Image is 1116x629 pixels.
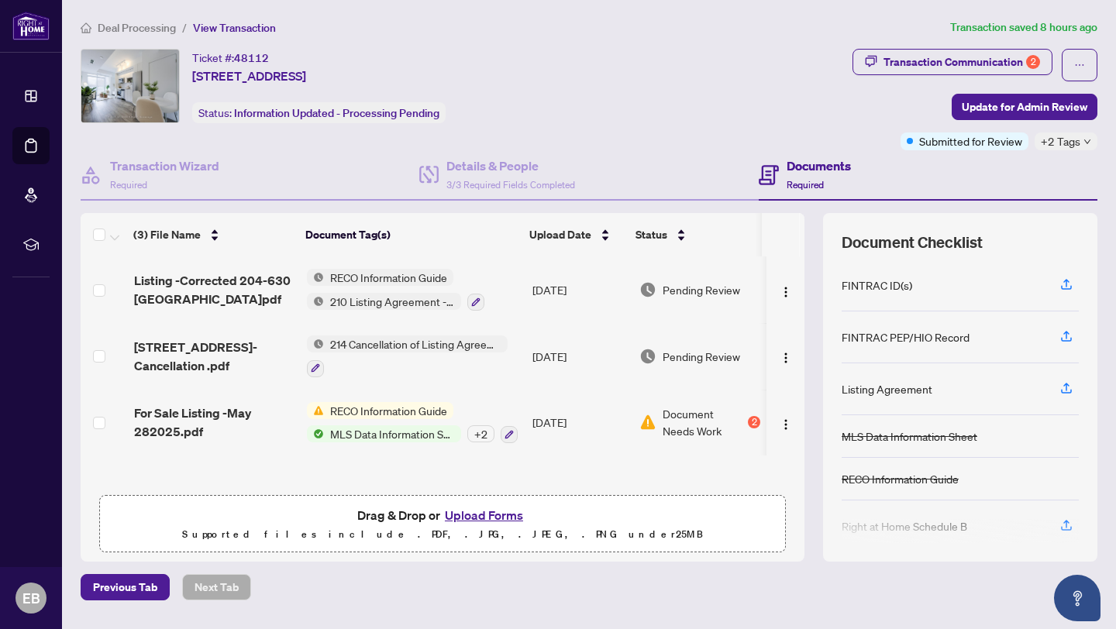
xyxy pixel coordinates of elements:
[1041,132,1080,150] span: +2 Tags
[1074,60,1085,70] span: ellipsis
[134,338,294,375] span: [STREET_ADDRESS]-Cancellation .pdf
[842,328,970,345] div: FINTRAC PEP/HIO Record
[950,19,1097,36] article: Transaction saved 8 hours ago
[307,269,484,311] button: Status IconRECO Information GuideStatus Icon210 Listing Agreement - Landlord Representation Agree...
[299,213,523,256] th: Document Tag(s)
[787,179,824,191] span: Required
[780,286,792,298] img: Logo
[324,425,461,442] span: MLS Data Information Sheet
[81,50,179,122] img: IMG-E12180007_1.jpg
[234,51,269,65] span: 48112
[639,414,656,431] img: Document Status
[773,410,798,435] button: Logo
[234,106,439,120] span: Information Updated - Processing Pending
[635,226,667,243] span: Status
[780,352,792,364] img: Logo
[919,132,1022,150] span: Submitted for Review
[1054,575,1100,621] button: Open asap
[526,323,633,390] td: [DATE]
[307,269,324,286] img: Status Icon
[852,49,1052,75] button: Transaction Communication2
[307,402,518,444] button: Status IconRECO Information GuideStatus IconMLS Data Information Sheet+2
[134,404,294,441] span: For Sale Listing -May 282025.pdf
[324,293,461,310] span: 210 Listing Agreement - Landlord Representation Agreement Authority to Offer forLease
[526,256,633,323] td: [DATE]
[639,348,656,365] img: Document Status
[307,335,508,377] button: Status Icon214 Cancellation of Listing Agreement - Authority to Offer for Lease
[780,418,792,431] img: Logo
[523,213,629,256] th: Upload Date
[446,156,575,175] h4: Details & People
[133,226,201,243] span: (3) File Name
[192,102,446,123] div: Status:
[467,425,494,442] div: + 2
[110,156,219,175] h4: Transaction Wizard
[529,226,591,243] span: Upload Date
[842,380,932,397] div: Listing Agreement
[192,67,306,85] span: [STREET_ADDRESS]
[773,344,798,369] button: Logo
[748,416,760,428] div: 2
[842,277,912,294] div: FINTRAC ID(s)
[324,269,453,286] span: RECO Information Guide
[12,12,50,40] img: logo
[842,232,983,253] span: Document Checklist
[110,179,147,191] span: Required
[639,281,656,298] img: Document Status
[787,156,851,175] h4: Documents
[842,428,977,445] div: MLS Data Information Sheet
[842,517,967,534] div: Right at Home Schedule B
[307,402,324,419] img: Status Icon
[663,281,740,298] span: Pending Review
[81,22,91,33] span: home
[100,496,785,553] span: Drag & Drop orUpload FormsSupported files include .PDF, .JPG, .JPEG, .PNG under25MB
[182,19,187,36] li: /
[952,94,1097,120] button: Update for Admin Review
[307,335,324,352] img: Status Icon
[1083,138,1091,146] span: down
[629,213,762,256] th: Status
[98,21,176,35] span: Deal Processing
[1026,55,1040,69] div: 2
[324,335,508,352] span: 214 Cancellation of Listing Agreement - Authority to Offer for Lease
[526,390,633,456] td: [DATE]
[440,505,528,525] button: Upload Forms
[773,277,798,302] button: Logo
[357,505,528,525] span: Drag & Drop or
[93,575,157,600] span: Previous Tab
[663,348,740,365] span: Pending Review
[324,402,453,419] span: RECO Information Guide
[109,525,776,544] p: Supported files include .PDF, .JPG, .JPEG, .PNG under 25 MB
[446,179,575,191] span: 3/3 Required Fields Completed
[307,293,324,310] img: Status Icon
[883,50,1040,74] div: Transaction Communication
[192,49,269,67] div: Ticket #:
[182,574,251,600] button: Next Tab
[127,213,299,256] th: (3) File Name
[962,95,1087,119] span: Update for Admin Review
[193,21,276,35] span: View Transaction
[81,574,170,600] button: Previous Tab
[307,425,324,442] img: Status Icon
[134,271,294,308] span: Listing -Corrected 204-630 [GEOGRAPHIC_DATA]pdf
[663,405,745,439] span: Document Needs Work
[842,470,959,487] div: RECO Information Guide
[22,587,40,609] span: EB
